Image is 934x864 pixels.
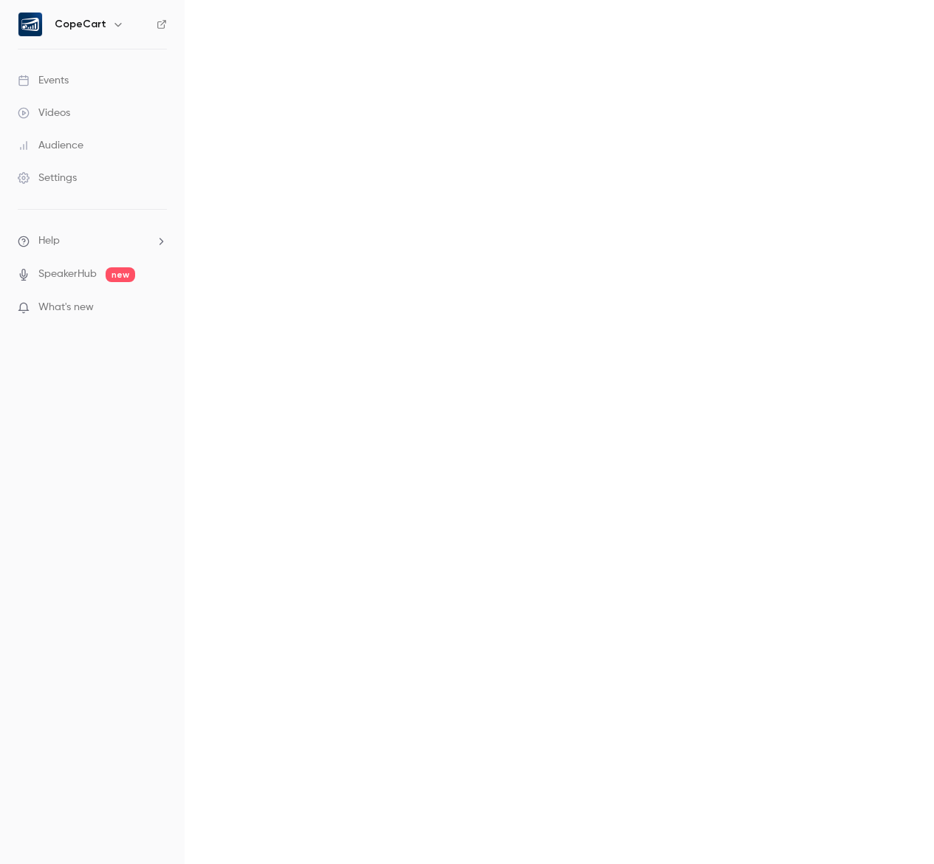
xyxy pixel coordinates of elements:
div: Settings [18,171,77,185]
span: new [106,267,135,282]
div: Audience [18,138,83,153]
a: SpeakerHub [38,267,97,282]
h6: CopeCart [55,17,106,32]
img: CopeCart [18,13,42,36]
span: Help [38,233,60,249]
span: What's new [38,300,94,315]
li: help-dropdown-opener [18,233,167,249]
div: Events [18,73,69,88]
div: Videos [18,106,70,120]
